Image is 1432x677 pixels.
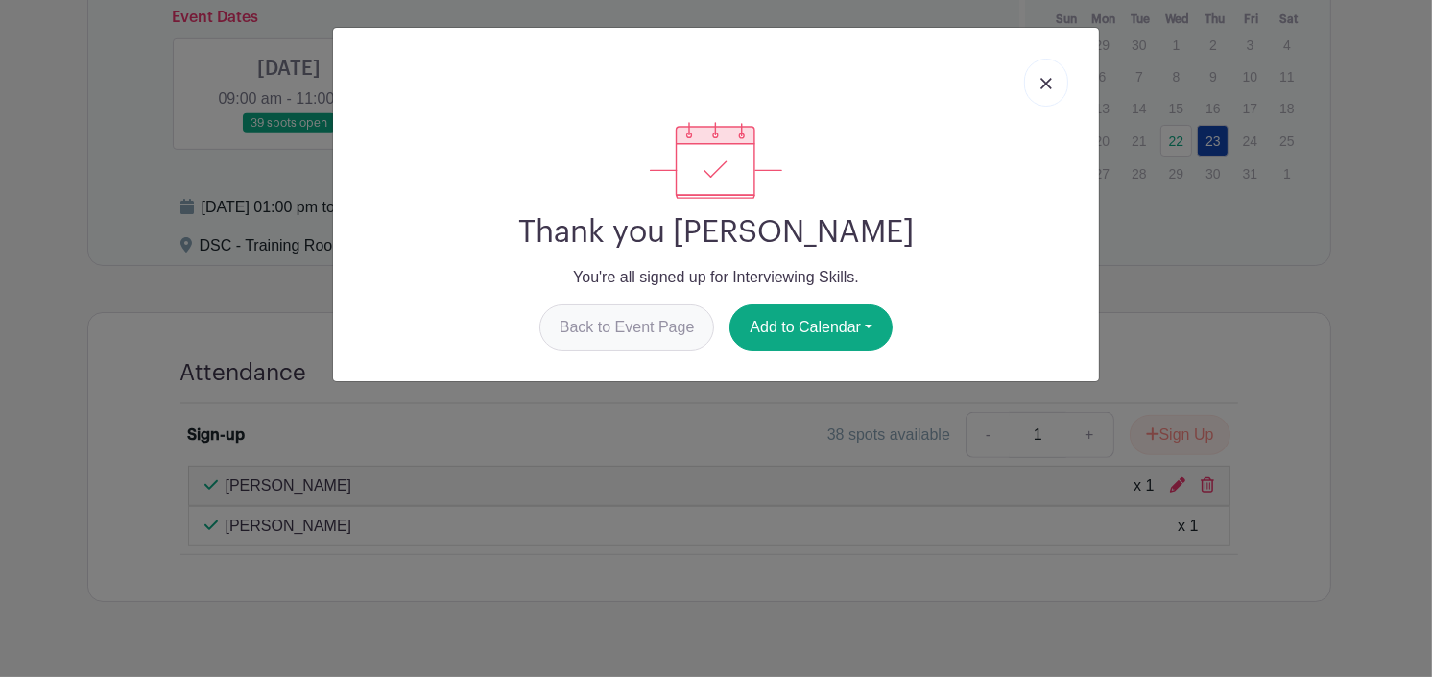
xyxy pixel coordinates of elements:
p: You're all signed up for Interviewing Skills. [348,266,1084,289]
button: Add to Calendar [729,304,893,351]
img: signup_complete-c468d5dda3e2740ee63a24cb0ba0d3ce5d8a4ecd24259e683200fb1569d990c8.svg [650,122,782,199]
a: Back to Event Page [539,304,715,351]
h2: Thank you [PERSON_NAME] [348,214,1084,251]
img: close_button-5f87c8562297e5c2d7936805f587ecaba9071eb48480494691a3f1689db116b3.svg [1040,78,1052,89]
